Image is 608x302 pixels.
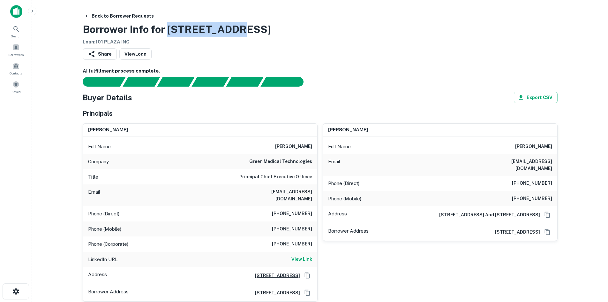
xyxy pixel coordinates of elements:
h6: AI fulfillment process complete. [83,67,558,75]
a: [STREET_ADDRESS] [250,289,300,296]
p: Title [88,173,98,181]
p: Phone (Direct) [88,210,119,218]
div: Documents found, AI parsing details... [157,77,194,87]
p: Borrower Address [88,288,129,298]
div: Sending borrower request to AI... [75,77,123,87]
span: Saved [11,89,21,94]
h6: [PERSON_NAME] [88,126,128,134]
h6: View Link [291,256,312,263]
p: Full Name [88,143,111,151]
h6: [PHONE_NUMBER] [272,225,312,233]
p: Phone (Direct) [328,180,359,187]
a: Contacts [2,60,30,77]
h4: Buyer Details [83,92,132,103]
img: capitalize-icon.png [10,5,22,18]
div: Your request is received and processing... [123,77,160,87]
button: Share [83,48,117,60]
p: Address [328,210,347,220]
h6: [PERSON_NAME] [515,143,552,151]
a: [STREET_ADDRESS] And [STREET_ADDRESS] [434,211,540,218]
h6: [PHONE_NUMBER] [272,240,312,248]
h3: Borrower Info for [STREET_ADDRESS] [83,22,271,37]
p: Email [328,158,340,172]
h6: [PERSON_NAME] [328,126,368,134]
iframe: Chat Widget [576,251,608,282]
a: Search [2,23,30,40]
h6: green medical technologies [249,158,312,166]
div: Principals found, AI now looking for contact information... [191,77,229,87]
h6: Principal Chief Executive Officee [239,173,312,181]
p: Full Name [328,143,351,151]
h6: [PHONE_NUMBER] [512,195,552,203]
h6: [PERSON_NAME] [275,143,312,151]
p: Email [88,188,100,202]
a: [STREET_ADDRESS] [250,272,300,279]
button: Export CSV [514,92,558,103]
div: Principals found, still searching for contact information. This may take time... [226,77,263,87]
p: Phone (Corporate) [88,240,128,248]
span: Borrowers [8,52,24,57]
h5: Principals [83,109,113,118]
a: ViewLoan [119,48,152,60]
button: Back to Borrower Requests [81,10,156,22]
p: Phone (Mobile) [88,225,121,233]
h6: [PHONE_NUMBER] [272,210,312,218]
a: [STREET_ADDRESS] [490,228,540,236]
span: Search [11,34,21,39]
a: View Link [291,256,312,263]
p: LinkedIn URL [88,256,118,263]
h6: Loan : 101 PLAZA INC [83,38,271,46]
h6: [EMAIL_ADDRESS][DOMAIN_NAME] [476,158,552,172]
h6: [PHONE_NUMBER] [512,180,552,187]
h6: [EMAIL_ADDRESS][DOMAIN_NAME] [236,188,312,202]
button: Copy Address [543,210,552,220]
button: Copy Address [543,227,552,237]
button: Copy Address [303,271,312,280]
button: Copy Address [303,288,312,298]
a: Saved [2,78,30,96]
p: Phone (Mobile) [328,195,361,203]
span: Contacts [10,71,22,76]
div: AI fulfillment process complete. [261,77,311,87]
p: Address [88,271,107,280]
p: Borrower Address [328,227,369,237]
p: Company [88,158,109,166]
a: Borrowers [2,41,30,58]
